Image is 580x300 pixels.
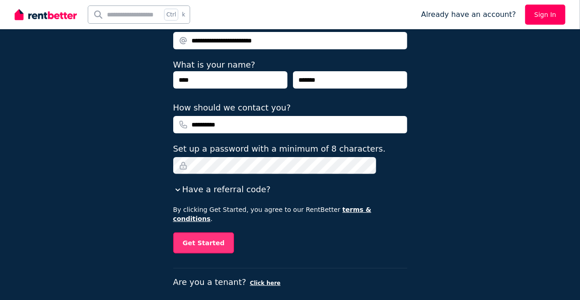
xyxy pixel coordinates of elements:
label: Set up a password with a minimum of 8 characters. [173,142,386,155]
img: RentBetter [15,8,77,21]
a: Sign In [525,5,565,25]
button: Have a referral code? [173,183,271,196]
label: What is your name? [173,60,255,69]
label: How should we contact you? [173,101,291,114]
button: Get Started [173,232,234,253]
span: k [182,11,185,18]
p: By clicking Get Started, you agree to our RentBetter . [173,205,407,223]
span: Already have an account? [421,9,516,20]
button: Click here [250,279,281,287]
p: Are you a tenant? [173,276,407,289]
span: Ctrl [164,9,178,21]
